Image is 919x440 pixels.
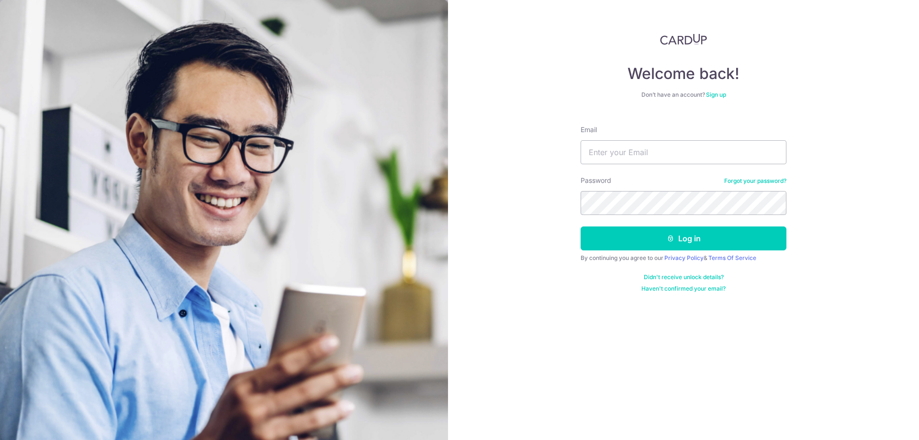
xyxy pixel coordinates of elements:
div: Don’t have an account? [581,91,786,99]
a: Terms Of Service [708,254,756,261]
label: Password [581,176,611,185]
a: Haven't confirmed your email? [641,285,726,293]
input: Enter your Email [581,140,786,164]
div: By continuing you agree to our & [581,254,786,262]
a: Didn't receive unlock details? [644,273,724,281]
a: Sign up [706,91,726,98]
a: Forgot your password? [724,177,786,185]
button: Log in [581,226,786,250]
a: Privacy Policy [664,254,704,261]
img: CardUp Logo [660,34,707,45]
label: Email [581,125,597,135]
h4: Welcome back! [581,64,786,83]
